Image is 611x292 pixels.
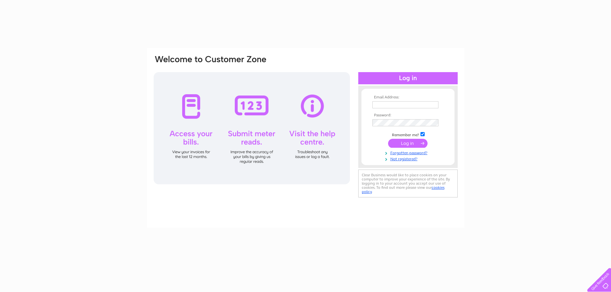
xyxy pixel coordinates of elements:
td: Remember me? [371,131,445,138]
a: cookies policy [362,185,445,194]
div: Clear Business would like to place cookies on your computer to improve your experience of the sit... [358,170,458,197]
th: Password: [371,113,445,118]
a: Forgotten password? [372,149,445,155]
th: Email Address: [371,95,445,100]
input: Submit [388,139,428,148]
a: Not registered? [372,155,445,162]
